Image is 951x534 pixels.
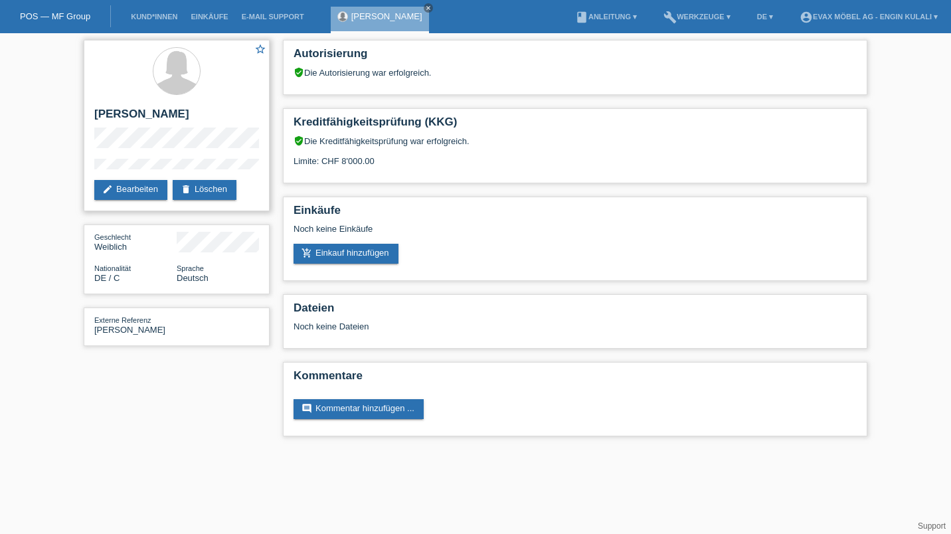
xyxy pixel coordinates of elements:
[124,13,184,21] a: Kund*innen
[294,302,857,321] h2: Dateien
[302,403,312,414] i: comment
[173,180,236,200] a: deleteLöschen
[94,315,177,335] div: [PERSON_NAME]
[424,3,433,13] a: close
[425,5,432,11] i: close
[294,116,857,135] h2: Kreditfähigkeitsprüfung (KKG)
[94,108,259,128] h2: [PERSON_NAME]
[294,399,424,419] a: commentKommentar hinzufügen ...
[254,43,266,57] a: star_border
[20,11,90,21] a: POS — MF Group
[235,13,311,21] a: E-Mail Support
[294,204,857,224] h2: Einkäufe
[181,184,191,195] i: delete
[94,232,177,252] div: Weiblich
[294,224,857,244] div: Noch keine Einkäufe
[177,273,209,283] span: Deutsch
[184,13,234,21] a: Einkäufe
[302,248,312,258] i: add_shopping_cart
[657,13,737,21] a: buildWerkzeuge ▾
[918,521,946,531] a: Support
[294,135,857,176] div: Die Kreditfähigkeitsprüfung war erfolgreich. Limite: CHF 8'000.00
[94,316,151,324] span: Externe Referenz
[294,369,857,389] h2: Kommentare
[294,135,304,146] i: verified_user
[294,321,699,331] div: Noch keine Dateien
[800,11,813,24] i: account_circle
[94,264,131,272] span: Nationalität
[294,67,857,78] div: Die Autorisierung war erfolgreich.
[94,180,167,200] a: editBearbeiten
[750,13,780,21] a: DE ▾
[568,13,644,21] a: bookAnleitung ▾
[663,11,677,24] i: build
[177,264,204,272] span: Sprache
[102,184,113,195] i: edit
[575,11,588,24] i: book
[294,244,398,264] a: add_shopping_cartEinkauf hinzufügen
[294,67,304,78] i: verified_user
[94,233,131,241] span: Geschlecht
[94,273,120,283] span: Deutschland / C / 13.11.2003
[254,43,266,55] i: star_border
[351,11,422,21] a: [PERSON_NAME]
[294,47,857,67] h2: Autorisierung
[793,13,944,21] a: account_circleEVAX Möbel AG - Engin Kulali ▾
